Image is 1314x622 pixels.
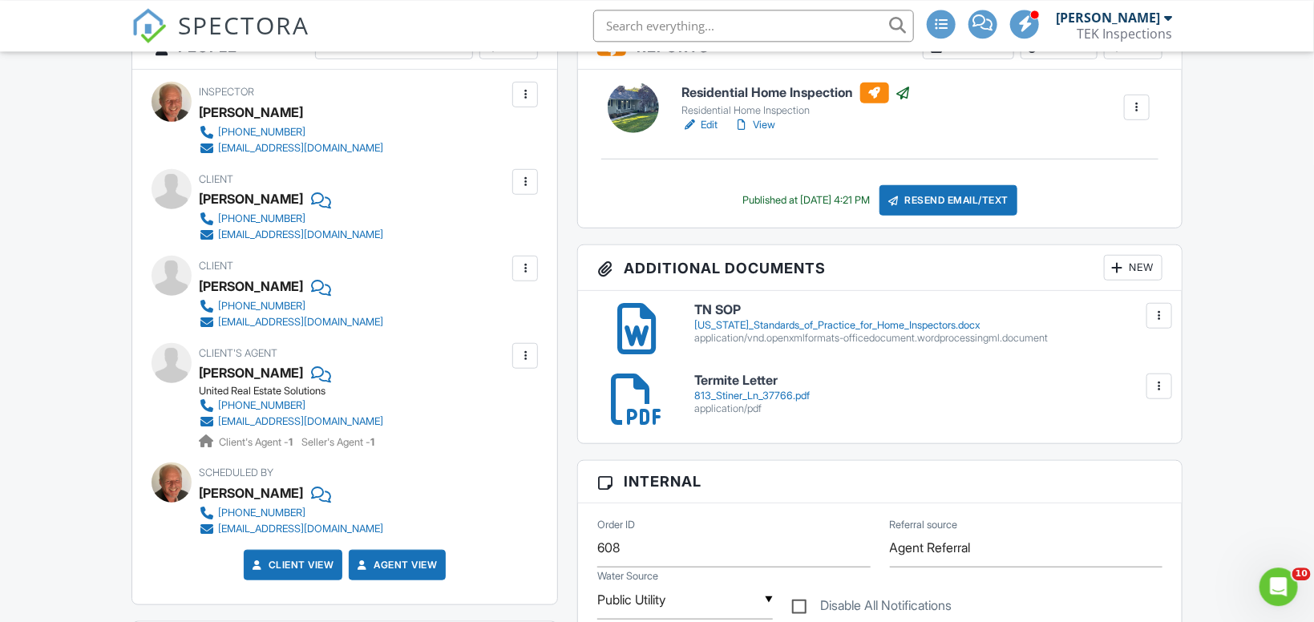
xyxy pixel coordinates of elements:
div: [PHONE_NUMBER] [218,125,305,138]
div: Published at [DATE] 4:21 PM [742,193,870,206]
a: [PHONE_NUMBER] [199,504,383,520]
input: Search everything... [593,10,914,42]
h6: Residential Home Inspection [682,82,912,103]
span: Seller's Agent - [301,435,374,447]
a: Termite Letter 813_Stiner_Ln_37766.pdf application/pdf [695,373,1162,414]
div: [US_STATE]_Standards_of_Practice_for_Home_Inspectors.docx [695,318,1162,331]
a: [EMAIL_ADDRESS][DOMAIN_NAME] [199,313,383,329]
a: [EMAIL_ADDRESS][DOMAIN_NAME] [199,413,383,429]
label: Referral source [890,517,958,531]
a: TN SOP [US_STATE]_Standards_of_Practice_for_Home_Inspectors.docx application/vnd.openxmlformats-o... [695,302,1162,343]
span: 10 [1292,567,1311,580]
span: Client's Agent - [219,435,295,447]
div: 813_Stiner_Ln_37766.pdf [695,389,1162,402]
div: [PHONE_NUMBER] [218,299,305,312]
label: Order ID [597,517,635,531]
div: [PERSON_NAME] [199,99,303,123]
span: Client's Agent [199,346,277,358]
iframe: Intercom live chat [1259,567,1298,606]
div: United Real Estate Solutions [199,384,396,397]
span: Scheduled By [199,466,273,478]
h3: Internal [578,460,1182,502]
div: Resend Email/Text [879,184,1017,215]
strong: 1 [370,435,374,447]
label: Water Source [597,568,658,583]
div: New [1104,254,1162,280]
a: [EMAIL_ADDRESS][DOMAIN_NAME] [199,226,383,242]
div: [PHONE_NUMBER] [218,398,305,411]
div: [PERSON_NAME] [1056,10,1160,26]
a: Client View [249,556,334,572]
div: [PHONE_NUMBER] [218,212,305,224]
a: Edit [682,116,718,132]
div: [PERSON_NAME] [199,480,303,504]
div: [PERSON_NAME] [199,273,303,297]
a: [PHONE_NUMBER] [199,297,383,313]
a: [EMAIL_ADDRESS][DOMAIN_NAME] [199,520,383,536]
div: [EMAIL_ADDRESS][DOMAIN_NAME] [218,414,383,427]
a: Agent View [354,556,437,572]
h3: Additional Documents [578,244,1182,290]
span: SPECTORA [178,8,309,42]
a: View [734,116,776,132]
a: [PERSON_NAME] [199,360,303,384]
img: The Best Home Inspection Software - Spectora [131,8,167,43]
div: Residential Home Inspection [682,103,912,116]
a: SPECTORA [131,22,309,55]
div: [PERSON_NAME] [199,186,303,210]
a: [EMAIL_ADDRESS][DOMAIN_NAME] [199,139,383,155]
div: [EMAIL_ADDRESS][DOMAIN_NAME] [218,228,383,240]
span: Client [199,172,233,184]
div: [EMAIL_ADDRESS][DOMAIN_NAME] [218,315,383,328]
div: [EMAIL_ADDRESS][DOMAIN_NAME] [218,141,383,154]
div: [EMAIL_ADDRESS][DOMAIN_NAME] [218,522,383,535]
a: [PHONE_NUMBER] [199,123,383,139]
div: TEK Inspections [1077,26,1172,42]
strong: 1 [289,435,293,447]
label: Disable All Notifications [792,597,952,617]
div: [PHONE_NUMBER] [218,506,305,519]
a: [PHONE_NUMBER] [199,210,383,226]
div: application/pdf [695,402,1162,414]
span: Client [199,259,233,271]
a: [PHONE_NUMBER] [199,397,383,413]
h6: Termite Letter [695,373,1162,387]
a: Residential Home Inspection Residential Home Inspection [682,82,912,117]
div: application/vnd.openxmlformats-officedocument.wordprocessingml.document [695,331,1162,344]
h6: TN SOP [695,302,1162,317]
span: Inspector [199,85,254,97]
